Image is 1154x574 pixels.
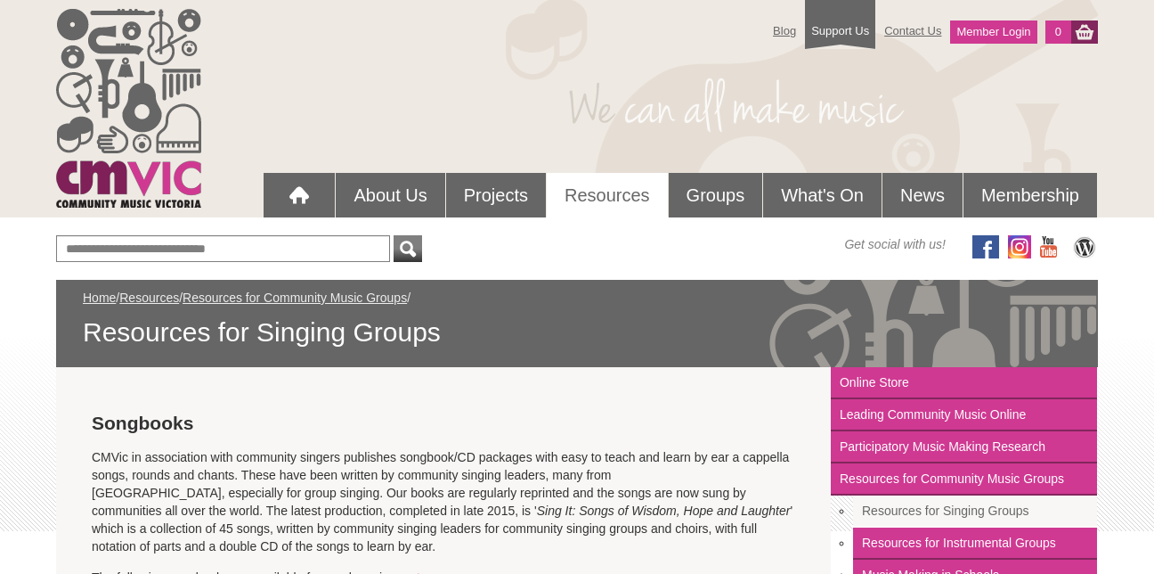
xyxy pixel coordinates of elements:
a: Participatory Music Making Research [831,431,1097,463]
a: Resources [547,173,668,217]
p: CMVic in association with community singers publishes songbook/CD packages with easy to teach and... [92,448,795,555]
a: Projects [446,173,546,217]
a: About Us [336,173,444,217]
img: cmvic_logo.png [56,9,201,208]
a: Contact Us [875,15,950,46]
a: Resources for Singing Groups [853,496,1097,528]
a: Online Store [831,367,1097,399]
span: Get social with us! [844,235,946,253]
a: Membership [963,173,1097,217]
a: Resources for Instrumental Groups [853,528,1097,560]
a: Resources for Community Music Groups [183,291,407,305]
a: What's On [763,173,882,217]
img: icon-instagram.png [1008,235,1031,258]
a: 0 [1045,20,1071,44]
a: Groups [669,173,763,217]
span: Resources for Singing Groups [83,316,1071,349]
div: / / / [83,289,1071,349]
img: CMVic Blog [1071,235,1098,258]
a: Resources [119,291,179,305]
a: Home [83,291,116,305]
a: Member Login [950,20,1036,44]
h3: Songbooks [92,412,795,435]
a: Resources for Community Music Groups [831,463,1097,496]
a: Leading Community Music Online [831,399,1097,431]
a: News [882,173,963,217]
a: Blog [764,15,805,46]
em: Sing It: Songs of Wisdom, Hope and Laughter [537,504,791,518]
